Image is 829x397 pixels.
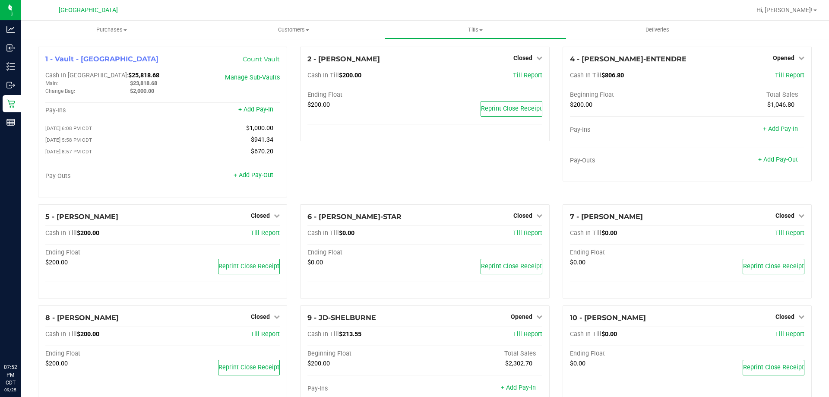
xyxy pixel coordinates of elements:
[4,387,17,393] p: 09/25
[45,55,158,63] span: 1 - Vault - [GEOGRAPHIC_DATA]
[687,91,804,99] div: Total Sales
[307,101,330,108] span: $200.00
[45,213,118,221] span: 5 - [PERSON_NAME]
[511,313,532,320] span: Opened
[775,72,804,79] a: Till Report
[763,125,798,133] a: + Add Pay-In
[384,21,566,39] a: Tills
[45,72,128,79] span: Cash In [GEOGRAPHIC_DATA]:
[513,72,542,79] a: Till Report
[218,263,279,270] span: Reprint Close Receipt
[307,229,339,237] span: Cash In Till
[570,55,687,63] span: 4 - [PERSON_NAME]-ENTENDRE
[6,25,15,34] inline-svg: Analytics
[566,21,748,39] a: Deliveries
[250,229,280,237] span: Till Report
[6,118,15,127] inline-svg: Reports
[385,26,566,34] span: Tills
[775,212,794,219] span: Closed
[203,26,384,34] span: Customers
[481,105,542,112] span: Reprint Close Receipt
[481,263,542,270] span: Reprint Close Receipt
[45,350,163,358] div: Ending Float
[225,74,280,81] a: Manage Sub-Vaults
[601,229,617,237] span: $0.00
[130,88,154,94] span: $2,000.00
[743,364,804,371] span: Reprint Close Receipt
[767,101,794,108] span: $1,046.80
[243,55,280,63] a: Count Vault
[21,21,203,39] a: Purchases
[501,384,536,391] a: + Add Pay-In
[570,157,687,165] div: Pay-Outs
[218,259,280,274] button: Reprint Close Receipt
[570,259,585,266] span: $0.00
[77,229,99,237] span: $200.00
[128,72,159,79] span: $25,818.68
[251,136,273,143] span: $941.34
[307,385,425,393] div: Pay-Ins
[45,249,163,257] div: Ending Float
[513,212,532,219] span: Closed
[513,330,542,338] a: Till Report
[570,360,585,367] span: $0.00
[218,360,280,375] button: Reprint Close Receipt
[775,229,804,237] a: Till Report
[45,137,92,143] span: [DATE] 5:58 PM CDT
[743,263,804,270] span: Reprint Close Receipt
[307,350,425,358] div: Beginning Float
[45,107,163,114] div: Pay-Ins
[505,360,532,367] span: $2,302.70
[570,229,601,237] span: Cash In Till
[481,259,542,274] button: Reprint Close Receipt
[45,314,119,322] span: 8 - [PERSON_NAME]
[756,6,813,13] span: Hi, [PERSON_NAME]!
[45,360,68,367] span: $200.00
[307,213,402,221] span: 6 - [PERSON_NAME]-STAR
[6,99,15,108] inline-svg: Retail
[250,330,280,338] a: Till Report
[307,55,380,63] span: 2 - [PERSON_NAME]
[513,229,542,237] a: Till Report
[601,72,624,79] span: $806.80
[307,314,376,322] span: 9 - JD-SHELBURNE
[77,330,99,338] span: $200.00
[203,21,384,39] a: Customers
[634,26,681,34] span: Deliveries
[307,330,339,338] span: Cash In Till
[570,91,687,99] div: Beginning Float
[21,26,203,34] span: Purchases
[570,72,601,79] span: Cash In Till
[9,328,35,354] iframe: Resource center
[45,229,77,237] span: Cash In Till
[307,91,425,99] div: Ending Float
[339,330,361,338] span: $213.55
[251,313,270,320] span: Closed
[758,156,798,163] a: + Add Pay-Out
[45,80,58,86] span: Main:
[775,313,794,320] span: Closed
[251,148,273,155] span: $670.20
[4,363,17,387] p: 07:52 PM CDT
[25,327,36,337] iframe: Resource center unread badge
[570,330,601,338] span: Cash In Till
[246,124,273,132] span: $1,000.00
[570,314,646,322] span: 10 - [PERSON_NAME]
[307,249,425,257] div: Ending Float
[251,212,270,219] span: Closed
[425,350,542,358] div: Total Sales
[743,360,804,375] button: Reprint Close Receipt
[775,330,804,338] span: Till Report
[307,72,339,79] span: Cash In Till
[234,172,273,179] a: + Add Pay-Out
[570,249,687,257] div: Ending Float
[238,106,273,113] a: + Add Pay-In
[6,62,15,71] inline-svg: Inventory
[601,330,617,338] span: $0.00
[570,101,592,108] span: $200.00
[130,80,157,86] span: $23,818.68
